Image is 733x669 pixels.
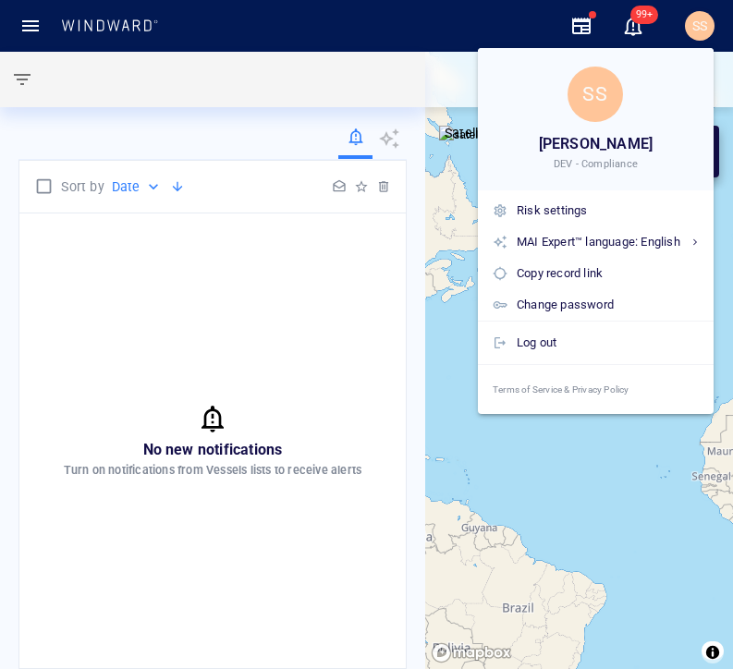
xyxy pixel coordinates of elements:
[517,232,699,252] div: MAI Expert™ language: English
[539,131,654,157] span: [PERSON_NAME]
[582,82,608,105] span: SS
[654,586,719,655] iframe: Chat
[478,365,714,414] a: Terms of Service & Privacy Policy
[517,333,699,353] div: Log out
[554,157,638,172] span: DEV - Compliance
[517,295,699,315] div: Change password
[517,201,699,221] div: Risk settings
[517,263,699,284] div: Copy record link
